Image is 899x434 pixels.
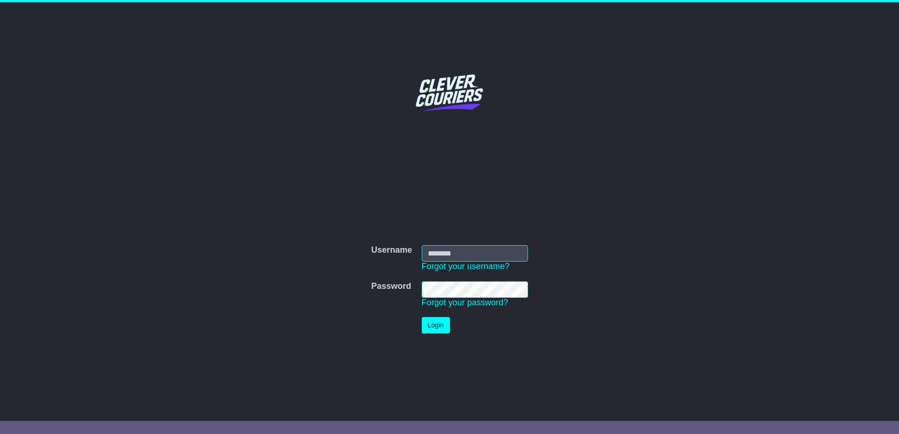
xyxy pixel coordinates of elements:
[371,281,411,292] label: Password
[422,317,450,333] button: Login
[410,53,489,132] img: Clever Couriers
[422,298,508,307] a: Forgot your password?
[371,245,412,256] label: Username
[422,262,510,271] a: Forgot your username?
